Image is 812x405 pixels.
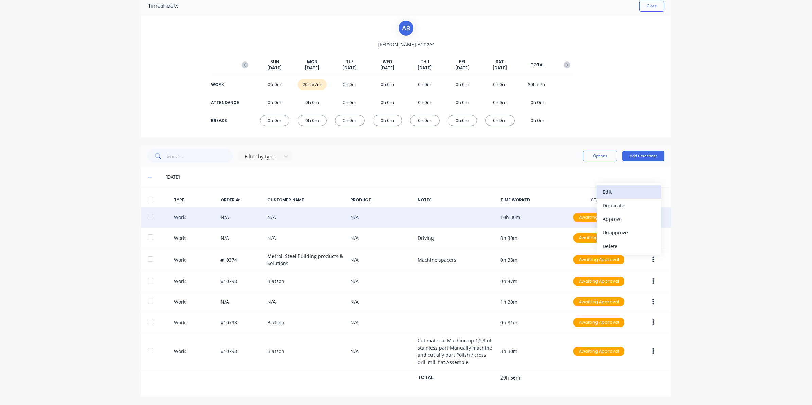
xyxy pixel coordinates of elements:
[448,115,477,126] div: 0h 0m
[373,79,402,90] div: 0h 0m
[342,65,357,71] span: [DATE]
[298,79,327,90] div: 20h 57m
[418,65,432,71] span: [DATE]
[421,59,429,65] span: THU
[523,79,552,90] div: 20h 57m
[573,255,624,264] div: Awaiting Approval
[418,197,495,203] div: NOTES
[573,318,624,327] div: Awaiting Approval
[267,197,345,203] div: CUSTOMER NAME
[573,213,624,222] div: Awaiting Approval
[455,65,470,71] span: [DATE]
[174,197,215,203] div: TYPE
[335,115,365,126] div: 0h 0m
[410,97,440,108] div: 0h 0m
[165,173,664,181] div: [DATE]
[270,59,279,65] span: SUN
[220,197,262,203] div: ORDER #
[485,97,515,108] div: 0h 0m
[298,97,327,108] div: 0h 0m
[335,79,365,90] div: 0h 0m
[485,79,515,90] div: 0h 0m
[260,79,289,90] div: 0h 0m
[523,97,552,108] div: 0h 0m
[622,151,664,161] button: Add timesheet
[603,187,655,197] div: Edit
[523,115,552,126] div: 0h 0m
[350,197,412,203] div: PRODUCT
[398,20,414,37] div: A B
[260,115,289,126] div: 0h 0m
[493,65,507,71] span: [DATE]
[603,200,655,210] div: Duplicate
[500,197,562,203] div: TIME WORKED
[380,65,394,71] span: [DATE]
[639,1,664,12] button: Close
[383,59,392,65] span: WED
[305,65,319,71] span: [DATE]
[211,100,238,106] div: ATTENDANCE
[378,41,435,48] span: [PERSON_NAME] Bridges
[448,79,477,90] div: 0h 0m
[410,79,440,90] div: 0h 0m
[573,233,624,243] div: Awaiting Approval
[167,149,233,163] input: Search...
[531,62,544,68] span: TOTAL
[485,115,515,126] div: 0h 0m
[583,151,617,161] button: Options
[148,2,179,10] div: Timesheets
[573,297,624,307] div: Awaiting Approval
[410,115,440,126] div: 0h 0m
[307,59,317,65] span: MON
[260,97,289,108] div: 0h 0m
[459,59,465,65] span: FRI
[335,97,365,108] div: 0h 0m
[298,115,327,126] div: 0h 0m
[346,59,354,65] span: TUE
[211,118,238,124] div: BREAKS
[373,115,402,126] div: 0h 0m
[603,214,655,224] div: Approve
[211,82,238,88] div: WORK
[568,197,630,203] div: STATUS
[267,65,282,71] span: [DATE]
[496,59,504,65] span: SAT
[603,228,655,237] div: Unapprove
[373,97,402,108] div: 0h 0m
[573,277,624,286] div: Awaiting Approval
[603,241,655,251] div: Delete
[448,97,477,108] div: 0h 0m
[573,347,624,356] div: Awaiting Approval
